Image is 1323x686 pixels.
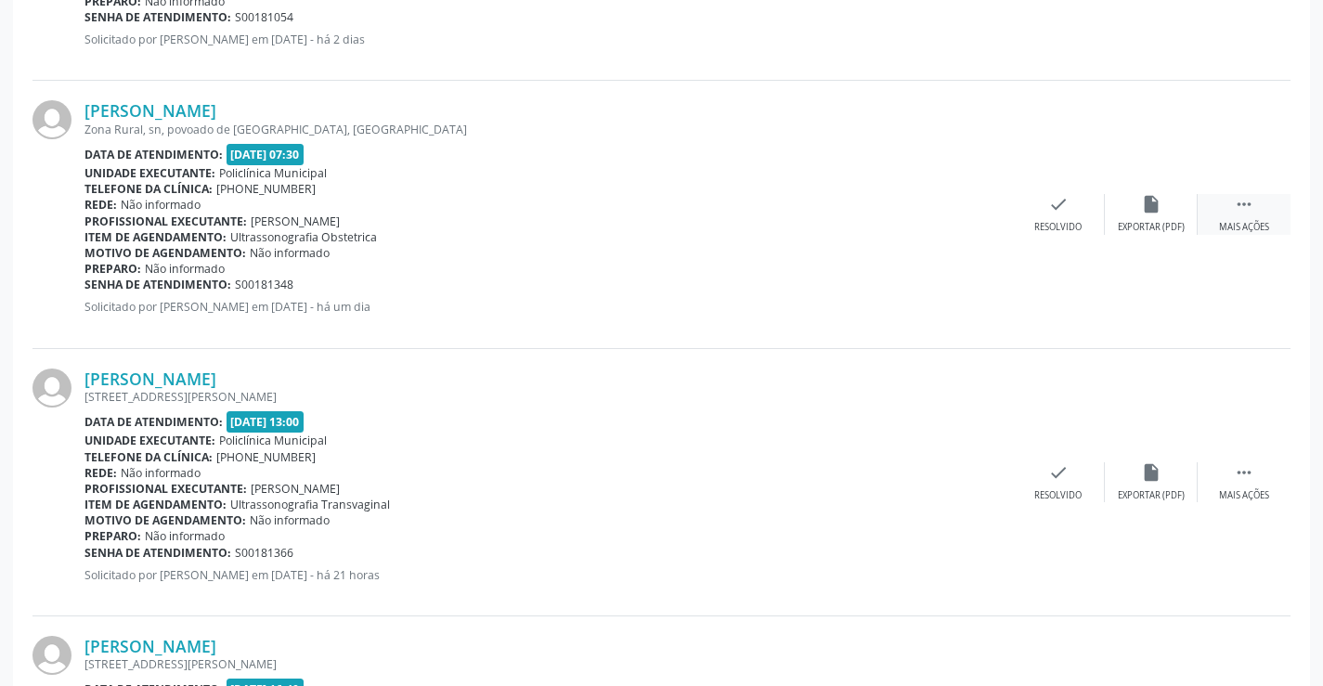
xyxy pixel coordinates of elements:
i:  [1234,194,1254,214]
a: [PERSON_NAME] [84,100,216,121]
div: Resolvido [1034,489,1082,502]
span: [DATE] 13:00 [227,411,305,433]
b: Preparo: [84,261,141,277]
b: Motivo de agendamento: [84,245,246,261]
p: Solicitado por [PERSON_NAME] em [DATE] - há um dia [84,299,1012,315]
span: Policlínica Municipal [219,433,327,448]
div: [STREET_ADDRESS][PERSON_NAME] [84,656,1012,672]
b: Profissional executante: [84,481,247,497]
span: S00181348 [235,277,293,292]
b: Telefone da clínica: [84,181,213,197]
b: Motivo de agendamento: [84,512,246,528]
p: Solicitado por [PERSON_NAME] em [DATE] - há 21 horas [84,567,1012,583]
b: Data de atendimento: [84,147,223,162]
span: Policlínica Municipal [219,165,327,181]
span: S00181366 [235,545,293,561]
img: img [32,100,71,139]
span: S00181054 [235,9,293,25]
b: Senha de atendimento: [84,277,231,292]
a: [PERSON_NAME] [84,636,216,656]
span: [PHONE_NUMBER] [216,449,316,465]
a: [PERSON_NAME] [84,369,216,389]
b: Profissional executante: [84,214,247,229]
b: Item de agendamento: [84,229,227,245]
b: Rede: [84,197,117,213]
i: check [1048,462,1069,483]
div: [STREET_ADDRESS][PERSON_NAME] [84,389,1012,405]
div: Resolvido [1034,221,1082,234]
span: [PHONE_NUMBER] [216,181,316,197]
b: Preparo: [84,528,141,544]
span: Não informado [250,512,330,528]
b: Senha de atendimento: [84,545,231,561]
b: Item de agendamento: [84,497,227,512]
span: Não informado [250,245,330,261]
i: check [1048,194,1069,214]
b: Data de atendimento: [84,414,223,430]
p: Solicitado por [PERSON_NAME] em [DATE] - há 2 dias [84,32,1012,47]
span: Não informado [145,261,225,277]
span: [DATE] 07:30 [227,144,305,165]
b: Telefone da clínica: [84,449,213,465]
i: insert_drive_file [1141,462,1161,483]
span: Ultrassonografia Transvaginal [230,497,390,512]
img: img [32,369,71,408]
b: Senha de atendimento: [84,9,231,25]
div: Mais ações [1219,489,1269,502]
i: insert_drive_file [1141,194,1161,214]
i:  [1234,462,1254,483]
div: Zona Rural, sn, povoado de [GEOGRAPHIC_DATA], [GEOGRAPHIC_DATA] [84,122,1012,137]
b: Rede: [84,465,117,481]
img: img [32,636,71,675]
b: Unidade executante: [84,165,215,181]
div: Exportar (PDF) [1118,489,1185,502]
b: Unidade executante: [84,433,215,448]
span: Não informado [121,465,201,481]
div: Exportar (PDF) [1118,221,1185,234]
span: Não informado [121,197,201,213]
span: [PERSON_NAME] [251,214,340,229]
span: Ultrassonografia Obstetrica [230,229,377,245]
span: [PERSON_NAME] [251,481,340,497]
div: Mais ações [1219,221,1269,234]
span: Não informado [145,528,225,544]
